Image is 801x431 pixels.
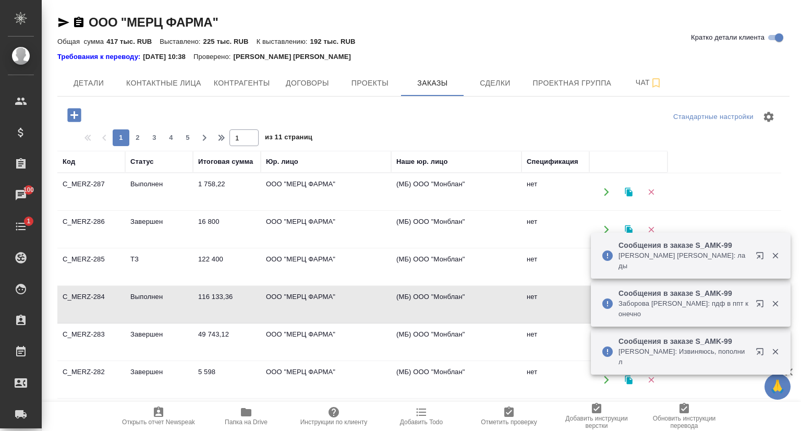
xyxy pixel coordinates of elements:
[193,52,234,62] p: Проверено:
[57,16,70,29] button: Скопировать ссылку для ЯМессенджера
[640,181,662,202] button: Удалить
[749,341,774,366] button: Открыть в новой вкладке
[618,288,749,298] p: Сообщения в заказе S_AMK-99
[407,77,457,90] span: Заказы
[521,286,589,323] td: нет
[3,213,39,240] a: 1
[60,104,89,126] button: Добавить проект
[465,402,553,431] button: Отметить проверку
[64,77,114,90] span: Детали
[125,362,193,398] td: Завершен
[527,157,578,167] div: Спецификация
[521,211,589,248] td: нет
[691,32,764,43] span: Кратко детали клиента
[396,157,448,167] div: Наше юр. лицо
[106,38,160,45] p: 417 тыс. RUB
[193,324,261,361] td: 49 743,12
[146,133,163,143] span: 3
[225,418,268,426] span: Папка на Drive
[596,181,617,202] button: Открыть
[115,402,202,431] button: Открыть отчет Newspeak
[17,185,41,195] span: 100
[143,52,193,62] p: [DATE] 10:38
[89,15,219,29] a: ООО "МЕРЦ ФАРМА"
[265,131,312,146] span: из 11 страниц
[345,77,395,90] span: Проекты
[764,251,786,260] button: Закрыть
[521,324,589,361] td: нет
[193,174,261,210] td: 1 758,22
[261,324,391,361] td: ООО "МЕРЦ ФАРМА"
[300,418,368,426] span: Инструкции по клиенту
[261,174,391,210] td: ООО "МЕРЦ ФАРМА"
[57,249,125,285] td: C_MERZ-285
[233,52,359,62] p: [PERSON_NAME] [PERSON_NAME]
[378,402,465,431] button: Добавить Todo
[3,182,39,208] a: 100
[125,211,193,248] td: Завершен
[640,219,662,240] button: Удалить
[618,181,639,202] button: Клонировать
[261,286,391,323] td: ООО "МЕРЦ ФАРМА"
[57,38,106,45] p: Общая сумма
[391,249,521,285] td: (МБ) ООО "Монблан"
[146,129,163,146] button: 3
[20,216,37,226] span: 1
[261,211,391,248] td: ООО "МЕРЦ ФАРМА"
[553,402,640,431] button: Добавить инструкции верстки
[202,402,290,431] button: Папка на Drive
[57,286,125,323] td: C_MERZ-284
[125,249,193,285] td: ТЗ
[129,129,146,146] button: 2
[198,157,253,167] div: Итоговая сумма
[125,286,193,323] td: Выполнен
[163,129,179,146] button: 4
[57,362,125,398] td: C_MERZ-282
[193,211,261,248] td: 16 800
[521,249,589,285] td: нет
[618,219,639,240] button: Клонировать
[63,157,75,167] div: Код
[532,77,611,90] span: Проектная группа
[72,16,85,29] button: Скопировать ссылку
[624,76,674,89] span: Чат
[391,174,521,210] td: (МБ) ООО "Монблан"
[671,109,756,125] div: split button
[160,38,203,45] p: Выставлено:
[130,157,154,167] div: Статус
[129,133,146,143] span: 2
[266,157,298,167] div: Юр. лицо
[125,174,193,210] td: Выполнен
[618,240,749,250] p: Сообщения в заказе S_AMK-99
[257,38,310,45] p: К выставлению:
[618,336,749,346] p: Сообщения в заказе S_AMK-99
[749,245,774,270] button: Открыть в новой вкладке
[122,418,195,426] span: Открыть отчет Newspeak
[764,347,786,356] button: Закрыть
[57,324,125,361] td: C_MERZ-283
[57,211,125,248] td: C_MERZ-286
[282,77,332,90] span: Договоры
[481,418,537,426] span: Отметить проверку
[618,250,749,271] p: [PERSON_NAME] [PERSON_NAME]: лады
[290,402,378,431] button: Инструкции по клиенту
[391,211,521,248] td: (МБ) ООО "Монблан"
[400,418,443,426] span: Добавить Todo
[179,129,196,146] button: 5
[193,362,261,398] td: 5 598
[214,77,270,90] span: Контрагенты
[521,362,589,398] td: нет
[57,174,125,210] td: C_MERZ-287
[391,324,521,361] td: (МБ) ООО "Монблан"
[391,362,521,398] td: (МБ) ООО "Монблан"
[618,298,749,319] p: Заборова [PERSON_NAME]: пдф в ппт конечно
[179,133,196,143] span: 5
[261,362,391,398] td: ООО "МЕРЦ ФАРМА"
[559,415,634,429] span: Добавить инструкции верстки
[470,77,520,90] span: Сделки
[749,293,774,318] button: Открыть в новой вкладке
[57,52,143,62] a: Требования к переводу:
[193,249,261,285] td: 122 400
[596,219,617,240] button: Открыть
[261,249,391,285] td: ООО "МЕРЦ ФАРМА"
